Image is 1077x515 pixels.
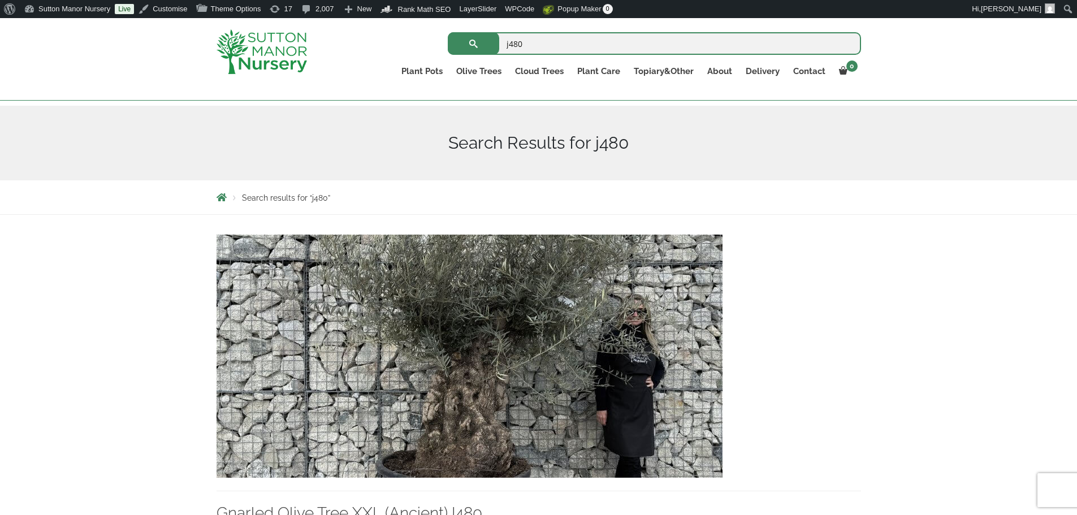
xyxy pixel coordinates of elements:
img: Gnarled Olive Tree XXL (Ancient)J480 - 036BD5FE A59B 42FE B408 0499257DB535 1 201 a 2 [217,235,723,478]
a: About [700,63,739,79]
img: logo [217,29,307,74]
span: [PERSON_NAME] [981,5,1041,13]
span: Search results for “j480” [242,193,330,202]
a: Cloud Trees [508,63,570,79]
a: Delivery [739,63,786,79]
span: 0 [603,4,613,14]
a: Olive Trees [449,63,508,79]
a: Topiary&Other [627,63,700,79]
a: Live [115,4,134,14]
a: Plant Care [570,63,627,79]
span: Rank Math SEO [398,5,451,14]
a: 0 [832,63,861,79]
a: Gnarled Olive Tree XXL (Ancient)J480 [217,350,723,361]
h1: Search Results for j480 [217,133,861,153]
a: Contact [786,63,832,79]
input: Search... [448,32,861,55]
a: Plant Pots [395,63,449,79]
nav: Breadcrumbs [217,193,861,202]
span: 0 [846,60,858,72]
